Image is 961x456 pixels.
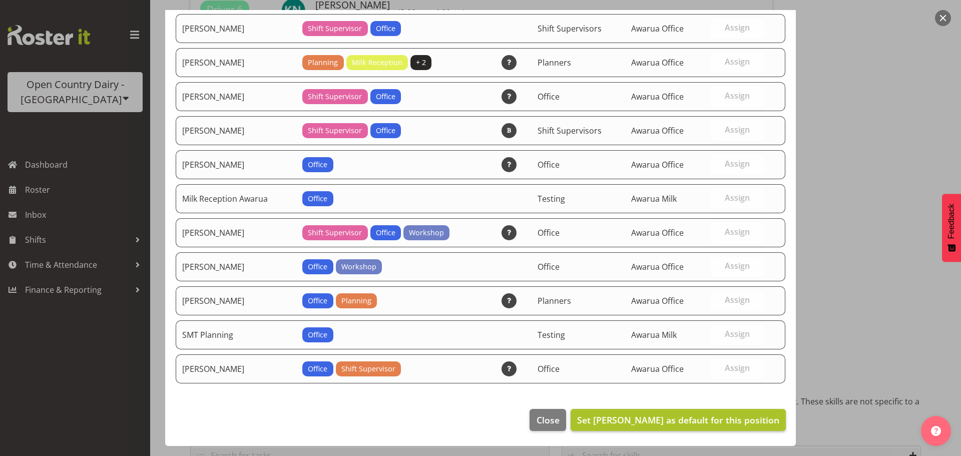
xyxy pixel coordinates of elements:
[308,23,362,34] span: Shift Supervisor
[538,57,571,68] span: Planners
[530,409,566,431] button: Close
[308,193,327,204] span: Office
[176,320,296,349] td: SMT Planning
[176,354,296,383] td: [PERSON_NAME]
[931,426,941,436] img: help-xxl-2.png
[631,193,677,204] span: Awarua Milk
[376,91,395,102] span: Office
[308,91,362,102] span: Shift Supervisor
[725,227,750,237] span: Assign
[409,227,444,238] span: Workshop
[577,414,779,426] span: Set [PERSON_NAME] as default for this position
[538,261,560,272] span: Office
[176,218,296,247] td: [PERSON_NAME]
[725,91,750,101] span: Assign
[308,363,327,374] span: Office
[725,261,750,271] span: Assign
[176,82,296,111] td: [PERSON_NAME]
[176,48,296,77] td: [PERSON_NAME]
[176,150,296,179] td: [PERSON_NAME]
[538,363,560,374] span: Office
[538,23,602,34] span: Shift Supervisors
[725,193,750,203] span: Assign
[341,261,376,272] span: Workshop
[725,159,750,169] span: Assign
[308,295,327,306] span: Office
[308,159,327,170] span: Office
[308,125,362,136] span: Shift Supervisor
[631,23,684,34] span: Awarua Office
[538,227,560,238] span: Office
[176,252,296,281] td: [PERSON_NAME]
[352,57,402,68] span: Milk Reception
[538,159,560,170] span: Office
[631,363,684,374] span: Awarua Office
[631,261,684,272] span: Awarua Office
[376,125,395,136] span: Office
[176,184,296,213] td: Milk Reception Awarua
[376,23,395,34] span: Office
[176,116,296,145] td: [PERSON_NAME]
[538,295,571,306] span: Planners
[537,413,560,426] span: Close
[725,295,750,305] span: Assign
[947,204,956,239] span: Feedback
[631,91,684,102] span: Awarua Office
[308,57,338,68] span: Planning
[341,295,371,306] span: Planning
[631,329,677,340] span: Awarua Milk
[308,329,327,340] span: Office
[631,227,684,238] span: Awarua Office
[176,286,296,315] td: [PERSON_NAME]
[631,295,684,306] span: Awarua Office
[308,227,362,238] span: Shift Supervisor
[942,194,961,262] button: Feedback - Show survey
[538,125,602,136] span: Shift Supervisors
[725,329,750,339] span: Assign
[631,125,684,136] span: Awarua Office
[631,159,684,170] span: Awarua Office
[725,23,750,33] span: Assign
[538,193,565,204] span: Testing
[725,125,750,135] span: Assign
[416,57,426,68] span: + 2
[308,261,327,272] span: Office
[725,363,750,373] span: Assign
[538,329,565,340] span: Testing
[176,14,296,43] td: [PERSON_NAME]
[376,227,395,238] span: Office
[341,363,395,374] span: Shift Supervisor
[631,57,684,68] span: Awarua Office
[725,57,750,67] span: Assign
[538,91,560,102] span: Office
[571,409,786,431] button: Set [PERSON_NAME] as default for this position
